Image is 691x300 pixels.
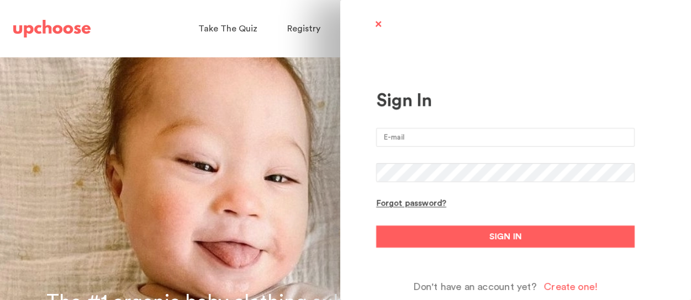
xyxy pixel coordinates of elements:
span: SIGN IN [489,230,522,243]
div: Create one! [544,281,598,293]
span: Don't have an account yet? [413,281,537,293]
div: Forgot password? [376,199,446,209]
button: SIGN IN [376,226,635,248]
input: E-mail [376,128,635,147]
div: Sign In [376,90,635,111]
